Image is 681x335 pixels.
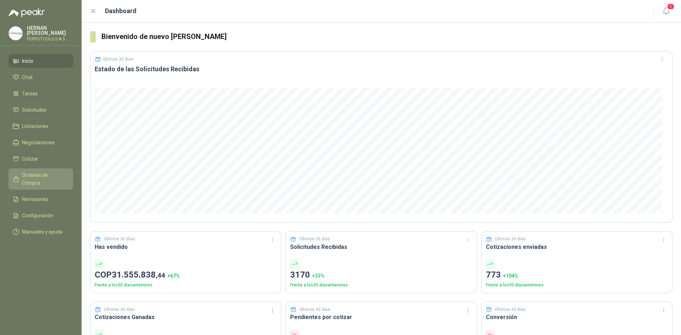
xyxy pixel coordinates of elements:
button: 1 [660,5,672,18]
span: Órdenes de Compra [22,171,66,187]
span: 1 [667,3,675,10]
span: Chat [22,73,33,81]
p: Últimos 30 días [103,57,133,62]
span: + 67 % [167,273,180,279]
span: Tareas [22,90,38,97]
p: 773 [486,268,668,282]
a: Configuración [9,209,73,222]
span: + 33 % [312,273,325,279]
p: Frente a los 30 días anteriores [290,282,472,289]
a: Manuales y ayuda [9,225,73,239]
a: Negociaciones [9,136,73,149]
p: Últimos 30 días [495,306,526,313]
h3: Solicitudes Recibidas [290,242,472,251]
p: Últimos 30 días [104,236,135,242]
p: HERNAN [PERSON_NAME] [27,26,73,35]
span: Inicio [22,57,33,65]
a: Cotizar [9,152,73,166]
p: FERROTOOLS S.A.S. [27,37,73,41]
a: Inicio [9,54,73,68]
span: Manuales y ayuda [22,228,62,236]
a: Licitaciones [9,119,73,133]
p: Últimos 30 días [299,306,330,313]
span: Configuración [22,212,53,219]
img: Company Logo [9,27,22,40]
h3: Pendientes por cotizar [290,313,472,322]
a: Órdenes de Compra [9,168,73,190]
span: 31.555.838 [112,270,165,280]
p: Frente a los 30 días anteriores [486,282,668,289]
p: Frente a los 30 días anteriores [95,282,277,289]
h3: Cotizaciones enviadas [486,242,668,251]
span: Cotizar [22,155,38,163]
p: Últimos 30 días [104,306,135,313]
p: 3170 [290,268,472,282]
h3: Cotizaciones Ganadas [95,313,277,322]
p: Últimos 30 días [495,236,526,242]
p: COP [95,268,277,282]
span: Licitaciones [22,122,48,130]
a: Solicitudes [9,103,73,117]
h3: Conversión [486,313,668,322]
img: Logo peakr [9,9,45,17]
span: ,44 [156,271,165,279]
a: Chat [9,71,73,84]
span: Solicitudes [22,106,46,114]
h1: Dashboard [105,6,137,16]
h3: Has vendido [95,242,277,251]
p: Últimos 30 días [299,236,330,242]
span: + 104 % [503,273,518,279]
h3: Estado de las Solicitudes Recibidas [95,65,668,73]
span: Negociaciones [22,139,55,146]
a: Remisiones [9,192,73,206]
span: Remisiones [22,195,48,203]
a: Tareas [9,87,73,100]
h3: Bienvenido de nuevo [PERSON_NAME] [101,31,672,42]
